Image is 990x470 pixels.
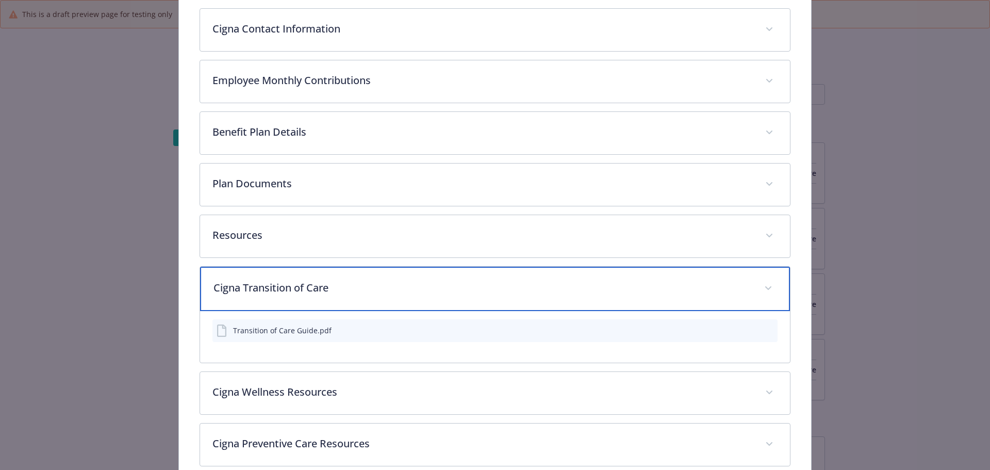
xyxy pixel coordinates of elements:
p: Resources [212,228,753,243]
div: Cigna Contact Information [200,9,790,51]
div: Cigna Transition of Care [200,267,790,311]
div: Benefit Plan Details [200,112,790,154]
button: preview file [764,325,773,336]
div: Employee Monthly Contributions [200,60,790,103]
div: Transition of Care Guide.pdf [233,325,332,336]
p: Benefit Plan Details [212,124,753,140]
div: Cigna Wellness Resources [200,372,790,414]
div: Cigna Transition of Care [200,311,790,363]
div: Resources [200,215,790,257]
p: Employee Monthly Contributions [212,73,753,88]
p: Cigna Transition of Care [213,280,752,296]
p: Cigna Preventive Care Resources [212,436,753,451]
p: Cigna Wellness Resources [212,384,753,400]
div: Cigna Preventive Care Resources [200,424,790,466]
div: Plan Documents [200,164,790,206]
p: Cigna Contact Information [212,21,753,37]
p: Plan Documents [212,176,753,191]
button: download file [748,325,756,336]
